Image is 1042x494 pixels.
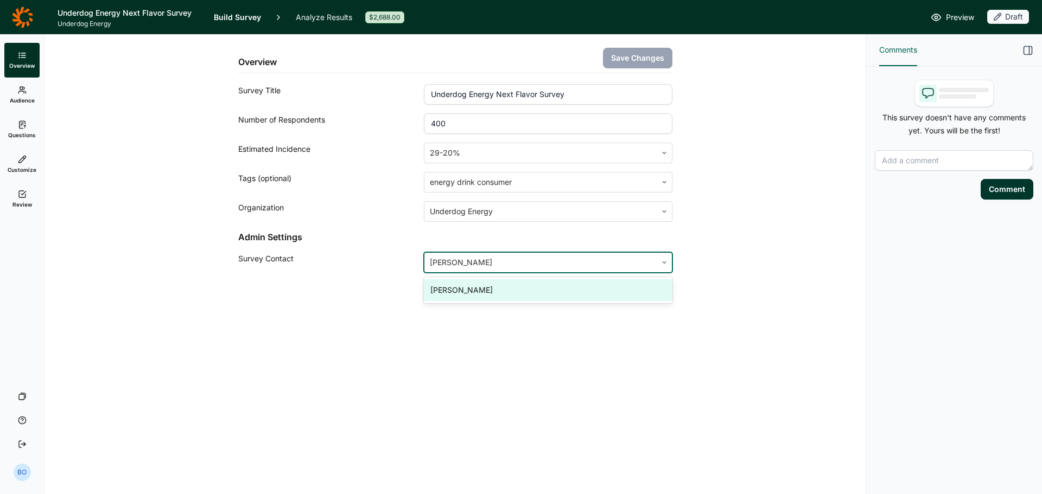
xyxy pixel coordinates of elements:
[58,20,201,28] span: Underdog Energy
[424,279,672,301] div: [PERSON_NAME]
[365,11,404,23] div: $2,688.00
[58,7,201,20] h1: Underdog Energy Next Flavor Survey
[9,62,35,69] span: Overview
[4,78,40,112] a: Audience
[238,172,424,193] div: Tags (optional)
[4,182,40,216] a: Review
[238,84,424,105] div: Survey Title
[8,131,36,139] span: Questions
[987,10,1029,24] div: Draft
[879,35,917,66] button: Comments
[4,147,40,182] a: Customize
[238,143,424,163] div: Estimated Incidence
[14,464,31,481] div: BO
[931,11,974,24] a: Preview
[981,179,1033,200] button: Comment
[603,48,672,68] button: Save Changes
[238,252,424,273] div: Survey Contact
[875,111,1033,137] p: This survey doesn't have any comments yet. Yours will be the first!
[238,113,424,134] div: Number of Respondents
[879,43,917,56] span: Comments
[238,230,672,243] h2: Admin Settings
[10,97,35,104] span: Audience
[8,166,36,174] span: Customize
[238,55,277,68] h2: Overview
[4,43,40,78] a: Overview
[987,10,1029,25] button: Draft
[238,201,424,222] div: Organization
[12,201,32,208] span: Review
[946,11,974,24] span: Preview
[4,112,40,147] a: Questions
[424,113,672,134] input: 1000
[424,84,672,105] input: ex: Package testing study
